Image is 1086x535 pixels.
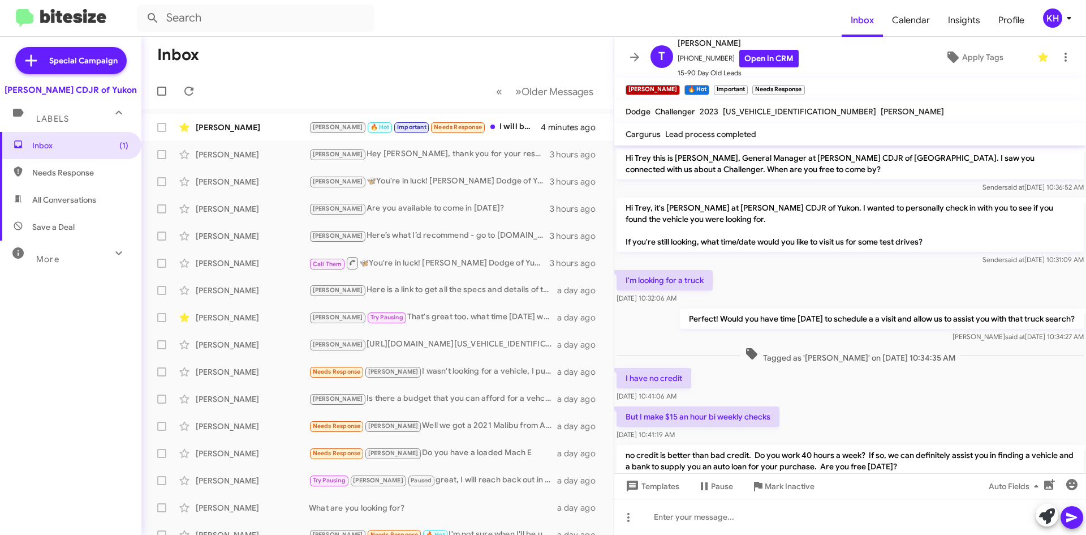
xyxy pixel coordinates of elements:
span: » [515,84,522,99]
div: [PERSON_NAME] [196,502,309,513]
div: [PERSON_NAME] [196,122,309,133]
div: a day ago [557,366,605,378]
div: I will be [DATE] [309,121,541,134]
div: [PERSON_NAME] [196,312,309,323]
div: Do you have a loaded Mach E [309,447,557,460]
div: a day ago [557,421,605,432]
span: Mark Inactive [765,476,815,497]
span: Templates [623,476,679,497]
span: Needs Response [313,450,361,457]
span: More [36,254,59,264]
span: [PERSON_NAME] [313,123,363,131]
span: Try Pausing [313,477,346,484]
span: said at [1005,332,1025,341]
div: a day ago [557,339,605,350]
div: Well we got a 2021 Malibu from Auto One in [GEOGRAPHIC_DATA], paid almost 2 grand for a down paym... [309,420,557,433]
span: 15-90 Day Old Leads [678,67,799,79]
div: Here’s what I’d recommend - go to [DOMAIN_NAME]. You will get a good estimate there. Just keep in... [309,229,550,242]
span: Labels [36,114,69,124]
span: [PERSON_NAME] [678,36,799,50]
div: 🦋You're in luck! [PERSON_NAME] Dodge of Yukon is having our Fall $ales Event!🍂 We need to move so... [309,175,550,188]
span: Dodge [626,106,650,117]
div: [PERSON_NAME] [196,421,309,432]
p: I'm looking for a truck [617,270,713,290]
div: a day ago [557,393,605,405]
span: [DATE] 10:41:19 AM [617,430,675,439]
span: Pause [711,476,733,497]
div: Hey [PERSON_NAME], thank you for your response. If you are open to pre-owned options as well we h... [309,148,550,161]
span: Needs Response [313,368,361,375]
div: great, I will reach back out in the begining of November and see when would be a good time to vis... [309,474,557,487]
a: Special Campaign [15,47,127,74]
div: a day ago [557,475,605,486]
span: Auto Fields [989,476,1043,497]
div: [PERSON_NAME] [196,149,309,160]
span: [DATE] 10:32:06 AM [617,294,676,302]
span: Sender [DATE] 10:31:09 AM [982,255,1084,264]
div: a day ago [557,285,605,296]
button: Next [508,80,600,103]
div: [PERSON_NAME] [196,230,309,242]
div: [PERSON_NAME] [196,448,309,459]
div: [PERSON_NAME] [196,393,309,405]
div: [URL][DOMAIN_NAME][US_VEHICLE_IDENTIFICATION_NUMBER] [309,338,557,351]
button: Previous [489,80,509,103]
nav: Page navigation example [490,80,600,103]
span: [PHONE_NUMBER] [678,50,799,67]
span: Sender [DATE] 10:36:52 AM [982,183,1084,191]
a: Profile [989,4,1033,37]
button: Apply Tags [916,47,1032,67]
div: [PERSON_NAME] [196,203,309,215]
span: [PERSON_NAME] [368,368,419,375]
a: Inbox [842,4,883,37]
small: Important [714,85,748,95]
div: 🦋You're in luck! [PERSON_NAME] Dodge of Yukon is having our Fall $ales Event!🍂 We need to move so... [309,256,550,270]
span: 2023 [700,106,718,117]
div: [PERSON_NAME] [196,176,309,187]
button: Templates [614,476,688,497]
span: Try Pausing [370,314,403,321]
div: I wasn't looking for a vehicle, I purchased a 2021 [PERSON_NAME] in April of 21, I just now hit 1... [309,365,557,378]
p: Hi Trey, it's [PERSON_NAME] at [PERSON_NAME] CDJR of Yukon. I wanted to personally check in with ... [617,198,1084,252]
div: [PERSON_NAME] [196,475,309,486]
div: [PERSON_NAME] [196,285,309,296]
p: I have no credit [617,368,691,388]
span: [PERSON_NAME] [313,151,363,158]
div: Are you available to come in [DATE]? [309,202,550,215]
span: Important [397,123,426,131]
span: Lead process completed [665,129,756,139]
p: no credit is better than bad credit. Do you work 40 hours a week? If so, we can definitely assist... [617,445,1084,477]
p: Perfect! Would you have time [DATE] to schedule a a visit and allow us to assist you with that tr... [680,309,1084,329]
span: Challenger [655,106,695,117]
span: [PERSON_NAME] [DATE] 10:34:27 AM [953,332,1084,341]
div: 3 hours ago [550,149,605,160]
div: a day ago [557,502,605,513]
span: « [496,84,502,99]
div: That's great too. what time [DATE] works for you? [309,311,557,324]
span: (1) [119,140,128,151]
span: All Conversations [32,194,96,206]
div: [PERSON_NAME] [196,366,309,378]
span: [PERSON_NAME] [313,341,363,348]
span: Apply Tags [962,47,1003,67]
span: Calendar [883,4,939,37]
input: Search [137,5,374,32]
span: [PERSON_NAME] [313,395,363,403]
span: [PERSON_NAME] [368,450,419,457]
span: [PERSON_NAME] [313,286,363,294]
span: Needs Response [32,167,128,178]
span: 🔥 Hot [370,123,390,131]
span: [PERSON_NAME] [313,314,363,321]
span: Special Campaign [49,55,118,66]
div: [PERSON_NAME] CDJR of Yukon [5,84,137,96]
div: 3 hours ago [550,203,605,215]
span: Cargurus [626,129,661,139]
span: Insights [939,4,989,37]
span: [PERSON_NAME] [313,205,363,212]
small: Needs Response [752,85,804,95]
small: [PERSON_NAME] [626,85,680,95]
div: a day ago [557,448,605,459]
small: 🔥 Hot [684,85,709,95]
